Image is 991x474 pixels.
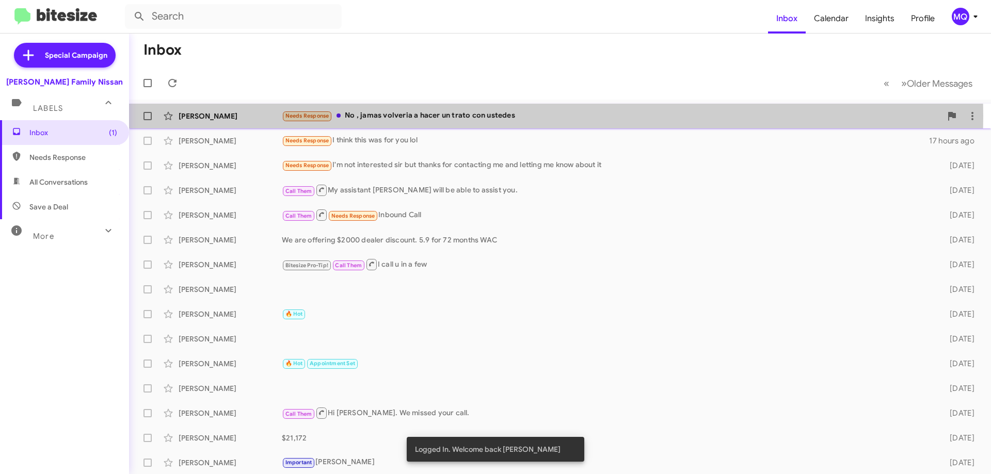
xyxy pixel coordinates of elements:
div: [PERSON_NAME] [179,111,282,121]
div: [DATE] [933,259,983,270]
span: Needs Response [285,137,329,144]
button: Next [895,73,979,94]
div: 17 hours ago [929,136,983,146]
span: Inbox [29,127,117,138]
span: Needs Response [285,162,329,169]
button: MQ [943,8,980,25]
div: [DATE] [933,235,983,245]
span: Save a Deal [29,202,68,212]
span: Bitesize Pro-Tip! [285,262,328,269]
div: [DATE] [933,309,983,319]
div: I think this was for you lol [282,135,929,146]
div: [PERSON_NAME] [179,457,282,468]
div: [PERSON_NAME] [179,235,282,245]
span: Needs Response [285,112,329,119]
div: $21,172 [282,433,933,443]
div: I call u in a few [282,258,933,271]
input: Search [125,4,342,29]
div: [PERSON_NAME] [179,383,282,394]
span: 🔥 Hot [285,310,303,317]
nav: Page navigation example [878,73,979,94]
div: [DATE] [933,457,983,468]
div: [DATE] [933,284,983,295]
a: Special Campaign [14,43,116,68]
div: [PERSON_NAME] [179,433,282,443]
div: No , jamas volveria a hacer un trato con ustedes [282,110,941,122]
div: [PERSON_NAME] [179,160,282,171]
div: [DATE] [933,358,983,369]
span: More [33,232,54,241]
div: Inbound Call [282,208,933,221]
a: Calendar [806,4,857,34]
span: Call Them [335,262,362,269]
span: Appointment Set [310,360,355,367]
span: All Conversations [29,177,88,187]
span: Needs Response [29,152,117,162]
div: [DATE] [933,210,983,220]
span: Needs Response [331,213,375,219]
a: Profile [903,4,943,34]
div: MQ [952,8,969,25]
a: Insights [857,4,903,34]
div: [PERSON_NAME] [179,358,282,369]
div: [DATE] [933,334,983,344]
span: Call Them [285,411,312,417]
div: I'm not interested sir but thanks for contacting me and letting me know about it [282,159,933,171]
div: [DATE] [933,408,983,418]
span: Call Them [285,213,312,219]
span: » [901,77,907,90]
span: Logged In. Welcome back [PERSON_NAME] [415,444,561,454]
h1: Inbox [143,42,182,58]
div: [PERSON_NAME] [179,136,282,146]
span: « [884,77,889,90]
div: [PERSON_NAME] [179,334,282,344]
div: [PERSON_NAME] [282,456,933,468]
span: Call Them [285,188,312,194]
span: Important [285,459,312,466]
span: Labels [33,104,63,113]
span: (1) [109,127,117,138]
div: My assistant [PERSON_NAME] will be able to assist you. [282,184,933,197]
div: [PERSON_NAME] [179,210,282,220]
div: [DATE] [933,383,983,394]
div: We are offering $2000 dealer discount. 5.9 for 72 months WAC [282,235,933,245]
div: [PERSON_NAME] Family Nissan [6,77,123,87]
div: Hi [PERSON_NAME]. We missed your call. [282,406,933,419]
span: 🔥 Hot [285,360,303,367]
div: [PERSON_NAME] [179,259,282,270]
div: [PERSON_NAME] [179,408,282,418]
div: [DATE] [933,185,983,195]
a: Inbox [768,4,806,34]
div: [PERSON_NAME] [179,284,282,295]
span: Older Messages [907,78,972,89]
span: Special Campaign [45,50,107,60]
div: [PERSON_NAME] [179,185,282,195]
div: [PERSON_NAME] [179,309,282,319]
div: [DATE] [933,433,983,443]
button: Previous [877,73,896,94]
div: [DATE] [933,160,983,171]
